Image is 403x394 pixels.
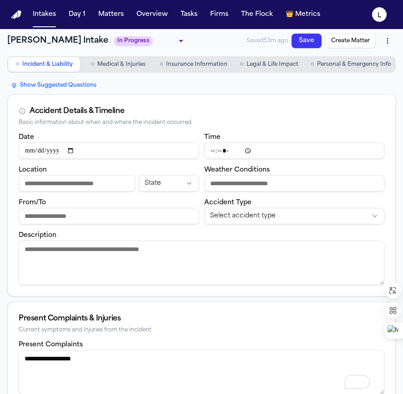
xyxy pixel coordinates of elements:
div: Present Complaints & Injuries [19,313,384,324]
button: Go to Legal & Life Impact [233,57,305,72]
input: Incident time [204,143,384,159]
span: Metrics [295,10,320,19]
text: L [378,12,381,19]
button: Show Suggested Questions [7,80,100,91]
h1: [PERSON_NAME] Intake [7,34,108,47]
button: More actions [379,33,396,49]
img: Finch Logo [11,10,22,19]
div: Update intake status [114,34,186,47]
button: Create Matter [325,34,376,48]
textarea: Incident description [19,241,384,285]
label: Accident Type [204,199,252,206]
span: ○ [240,60,243,69]
span: In Progress [114,36,153,46]
label: Present Complaints [19,341,83,348]
input: From/To destination [19,208,199,224]
label: From/To [19,199,46,206]
button: Day 1 [65,6,89,23]
span: Personal & Emergency Info [317,61,391,68]
button: Go to Incident & Liability [8,57,80,72]
button: Go to Personal & Emergency Info [307,57,395,72]
span: Insurance Information [166,61,227,68]
button: Tasks [177,6,201,23]
span: Legal & Life Impact [247,61,298,68]
button: Firms [207,6,232,23]
div: Current symptoms and injuries from the incident [19,327,384,334]
span: ○ [15,60,19,69]
button: Incident state [139,175,199,192]
span: ○ [91,60,94,69]
button: Intakes [29,6,60,23]
span: Incident & Liability [22,61,73,68]
label: Description [19,232,56,239]
button: Go to Medical & Injuries [82,57,154,72]
span: crown [286,10,293,19]
button: Save [292,34,322,48]
input: Incident location [19,175,135,192]
label: Location [19,167,47,173]
button: crownMetrics [282,6,324,23]
span: Saved 53m ago [247,37,288,44]
input: Weather conditions [204,175,384,192]
label: Weather Conditions [204,167,270,173]
button: Matters [95,6,127,23]
label: Date [19,134,34,141]
span: Medical & Injuries [97,61,146,68]
div: Accident Details & Timeline [30,106,124,117]
span: ○ [311,60,314,69]
span: ○ [160,60,163,69]
input: Incident date [19,143,199,159]
a: Home [11,10,22,19]
button: Go to Insurance Information [156,57,231,72]
label: Time [204,134,221,141]
button: Overview [133,6,171,23]
button: The Flock [237,6,277,23]
div: Basic information about when and where the incident occurred [19,119,384,126]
